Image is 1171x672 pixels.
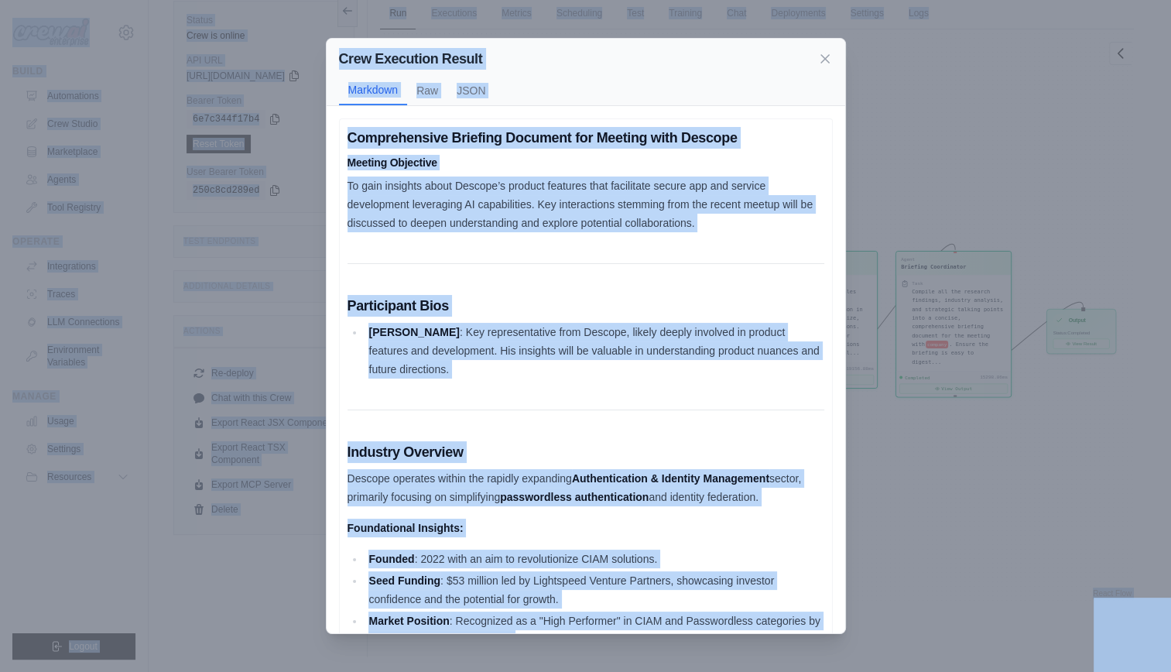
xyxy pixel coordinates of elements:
strong: Authentication & Identity Management [572,472,769,485]
li: : Key representative from Descope, likely deeply involved in product features and development. Hi... [365,323,824,379]
button: Markdown [339,76,408,105]
strong: Foundational Insights: [348,522,464,534]
div: チャットウィジェット [1094,598,1171,672]
h4: Meeting Objective [348,155,824,170]
strong: passwordless authentication [500,491,649,503]
li: : 2022 with an aim to revolutionize CIAM solutions. [365,550,824,568]
button: JSON [447,76,495,105]
p: To gain insights about Descope’s product features that facilitate secure app and service developm... [348,177,824,232]
strong: Founded [368,553,414,565]
p: Descope operates within the rapidly expanding sector, primarily focusing on simplifying and ident... [348,469,824,506]
h2: Crew Execution Result [339,48,483,70]
h3: Participant Bios [348,295,824,317]
strong: [PERSON_NAME] [368,326,459,338]
iframe: Chat Widget [1094,598,1171,672]
strong: Seed Funding [368,574,440,587]
button: Raw [407,76,447,105]
li: : $53 million led by Lightspeed Venture Partners, showcasing investor confidence and the potentia... [365,571,824,609]
h3: Comprehensive Briefing Document for Meeting with Descope [348,127,824,149]
h3: Industry Overview [348,441,824,463]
